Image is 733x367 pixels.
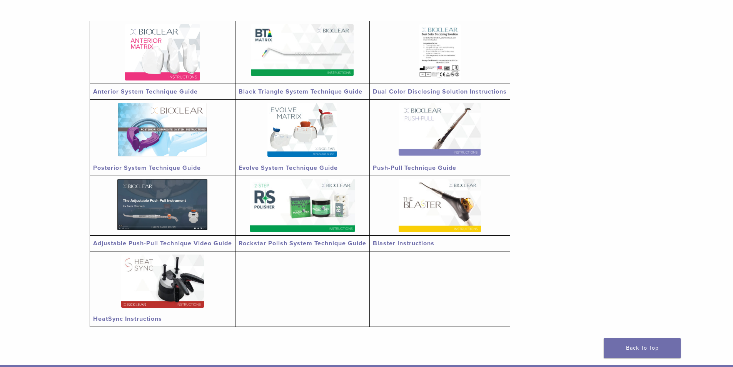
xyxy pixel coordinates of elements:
[93,88,198,96] a: Anterior System Technique Guide
[239,88,362,96] a: Black Triangle System Technique Guide
[93,315,162,323] a: HeatSync Instructions
[93,164,201,172] a: Posterior System Technique Guide
[373,164,456,172] a: Push-Pull Technique Guide
[373,88,507,96] a: Dual Color Disclosing Solution Instructions
[604,338,681,358] a: Back To Top
[373,240,434,247] a: Blaster Instructions
[239,164,338,172] a: Evolve System Technique Guide
[93,240,232,247] a: Adjustable Push-Pull Technique Video Guide
[239,240,366,247] a: Rockstar Polish System Technique Guide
